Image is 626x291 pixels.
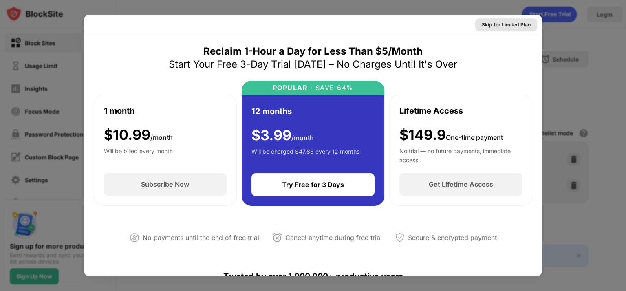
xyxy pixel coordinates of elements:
span: /month [291,134,314,142]
div: POPULAR · [273,84,313,92]
div: $149.9 [399,127,503,143]
div: Lifetime Access [399,105,463,117]
div: Will be charged $47.88 every 12 months [251,147,359,163]
div: SAVE 64% [313,84,354,92]
img: not-paying [130,233,139,242]
div: Cancel anytime during free trial [285,232,382,244]
div: Will be billed every month [104,147,173,163]
div: 1 month [104,105,134,117]
div: Subscribe Now [141,180,190,188]
img: cancel-anytime [272,233,282,242]
div: No trial — no future payments, immediate access [399,147,522,163]
div: Reclaim 1-Hour a Day for Less Than $5/Month [203,45,423,58]
span: One-time payment [446,133,503,141]
div: Try Free for 3 Days [282,181,344,189]
div: Secure & encrypted payment [408,232,497,244]
div: $ 10.99 [104,127,173,143]
img: secured-payment [395,233,405,242]
div: Get Lifetime Access [429,180,493,188]
div: Skip for Limited Plan [482,21,531,29]
span: /month [150,133,173,141]
div: 12 months [251,105,292,117]
div: Start Your Free 3-Day Trial [DATE] – No Charges Until It's Over [169,58,457,71]
div: $ 3.99 [251,127,314,144]
div: No payments until the end of free trial [143,232,259,244]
